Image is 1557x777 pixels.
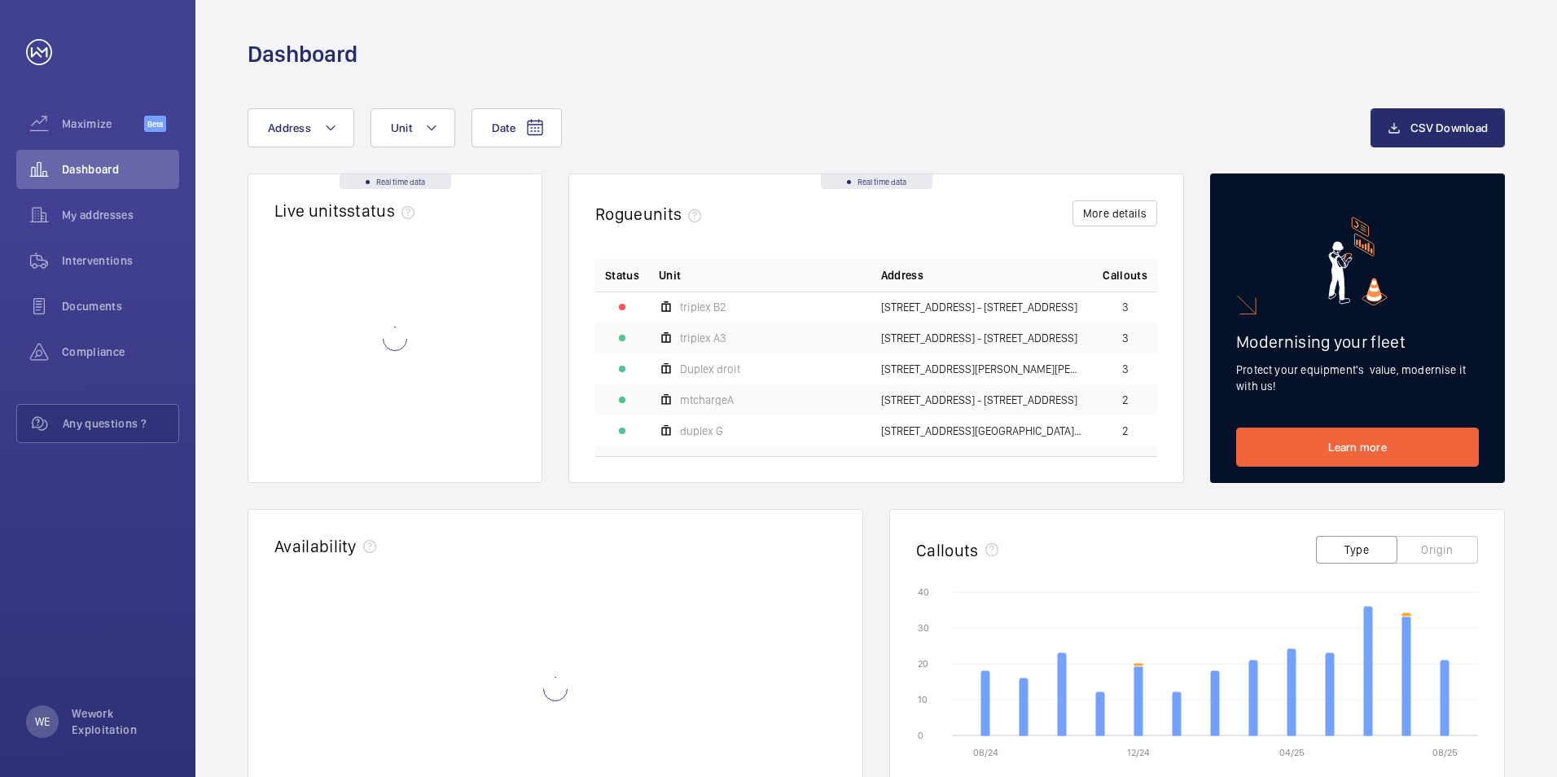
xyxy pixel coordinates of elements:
span: Duplex droit [680,363,740,375]
span: [STREET_ADDRESS] - [STREET_ADDRESS] [881,394,1077,406]
span: [STREET_ADDRESS] - [STREET_ADDRESS] [881,332,1077,344]
p: Wework Exploitation [72,705,169,738]
p: WE [35,713,50,730]
span: status [347,200,421,221]
text: 10 [918,694,928,705]
button: More details [1072,200,1157,226]
span: 3 [1122,363,1129,375]
span: Address [268,121,311,134]
span: Beta [144,116,166,132]
span: Interventions [62,252,179,269]
span: [STREET_ADDRESS][GEOGRAPHIC_DATA][STREET_ADDRESS] [881,425,1084,437]
h2: Callouts [916,540,979,560]
button: Date [471,108,562,147]
span: Callouts [1103,267,1147,283]
img: marketing-card.svg [1328,217,1388,305]
text: 12/24 [1127,747,1150,758]
text: 20 [918,658,928,669]
text: 0 [918,730,923,741]
span: 2 [1122,425,1129,437]
h2: Live units [274,200,421,221]
span: Dashboard [62,161,179,178]
text: 08/25 [1432,747,1458,758]
p: Status [605,267,639,283]
text: 08/24 [973,747,998,758]
span: Address [881,267,923,283]
button: Type [1316,536,1397,564]
text: 30 [918,622,929,634]
button: CSV Download [1371,108,1505,147]
span: Maximize [62,116,144,132]
text: 04/25 [1279,747,1305,758]
span: triplex A3 [680,332,726,344]
div: Real time data [821,174,932,189]
div: Real time data [340,174,451,189]
span: triplex B2 [680,301,726,313]
span: Unit [659,267,681,283]
h2: Availability [274,536,357,556]
span: [STREET_ADDRESS][PERSON_NAME][PERSON_NAME] [881,363,1084,375]
p: Protect your equipment's value, modernise it with us! [1236,362,1479,394]
span: Unit [391,121,412,134]
span: 3 [1122,332,1129,344]
span: CSV Download [1410,121,1488,134]
span: units [643,204,708,224]
h2: Rogue [595,204,708,224]
button: Address [248,108,354,147]
span: Documents [62,298,179,314]
h1: Dashboard [248,39,357,69]
span: 3 [1122,301,1129,313]
text: 40 [918,586,929,598]
button: Origin [1397,536,1478,564]
h2: Modernising your fleet [1236,331,1479,352]
span: mtchargeA [680,394,734,406]
a: Learn more [1236,428,1479,467]
span: Any questions ? [63,415,178,432]
span: duplex G [680,425,723,437]
span: 2 [1122,394,1129,406]
span: [STREET_ADDRESS] - [STREET_ADDRESS] [881,301,1077,313]
span: Date [492,121,515,134]
span: Compliance [62,344,179,360]
span: My addresses [62,207,179,223]
button: Unit [371,108,455,147]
